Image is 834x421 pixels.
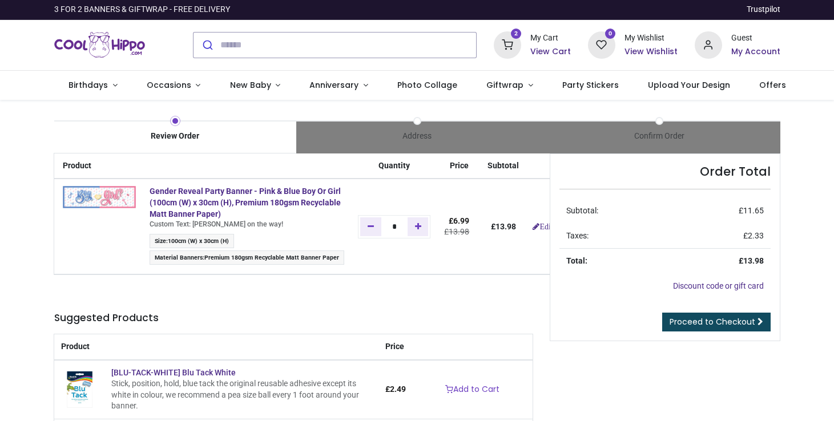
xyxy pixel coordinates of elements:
th: Product [54,153,143,179]
span: Occasions [147,79,191,91]
span: Birthdays [69,79,108,91]
sup: 2 [511,29,522,39]
span: 13.98 [449,227,469,236]
span: Quantity [378,161,410,170]
div: Stick, position, hold, blue tack the original reusable adhesive except its white in colour, we re... [111,378,372,412]
span: Giftwrap [486,79,523,91]
span: Offers [759,79,786,91]
a: 0 [588,39,615,48]
a: Trustpilot [747,4,780,15]
span: 13.98 [743,256,764,265]
img: TRArkPr+vVMs1ms9nH67pLOQs4CzgLOAs4CzgLOAs4CzgLOAs4CzgLOAs4CzgLOAs4C5zIAg7AOpG53MHOAs4CzgLOAs4CzgL... [63,186,136,208]
a: [BLU-TACK-WHITE] Blu Tack White [61,384,98,393]
span: Anniversary [309,79,358,91]
div: 3 FOR 2 BANNERS & GIFTWRAP - FREE DELIVERY [54,4,230,15]
div: Confirm Order [538,131,780,142]
sup: 0 [605,29,616,39]
del: £ [444,227,469,236]
a: 2 [494,39,521,48]
a: Add to Cart [438,380,507,399]
span: 13.98 [495,222,516,231]
td: Taxes: [559,224,674,249]
div: Address [296,131,538,142]
span: 2.33 [748,231,764,240]
h5: Suggested Products [54,311,533,325]
a: Edit [533,222,553,230]
b: £ [491,222,516,231]
span: Premium 180gsm Recyclable Matt Banner Paper [204,254,339,261]
td: Subtotal: [559,199,674,224]
span: Party Stickers [562,79,619,91]
span: £ [449,216,469,225]
span: Upload Your Design [648,79,730,91]
th: Price [437,153,481,179]
a: [BLU-TACK-WHITE] Blu Tack White [111,368,236,377]
a: Logo of Cool Hippo [54,29,146,61]
a: Gender Reveal Party Banner - Pink & Blue Boy Or Girl (100cm (W) x 30cm (H), Premium 180gsm Recycl... [150,187,341,218]
a: Discount code or gift card [673,281,764,290]
h4: Order Total [559,163,771,180]
a: Anniversary [295,71,383,100]
span: : [150,234,235,248]
a: Occasions [132,71,215,100]
button: Submit [194,33,220,58]
a: Birthdays [54,71,132,100]
a: Proceed to Checkout [662,313,771,332]
span: Size [155,237,166,245]
a: Remove one [360,217,381,236]
a: View Cart [530,46,571,58]
span: : [150,250,345,265]
th: Subtotal [481,153,526,179]
a: Add one [408,217,429,236]
img: Cool Hippo [54,29,146,61]
strong: £ [739,256,764,265]
a: Giftwrap [472,71,548,100]
th: Price [378,334,413,360]
span: New Baby [230,79,271,91]
span: £ [739,206,764,215]
span: 2.49 [390,384,406,394]
a: View Wishlist [625,46,678,58]
span: 6.99 [453,216,469,225]
span: 11.65 [743,206,764,215]
span: Proceed to Checkout [670,316,755,327]
strong: Total: [566,256,587,265]
span: Photo Collage [397,79,457,91]
th: Product [54,334,379,360]
a: My Account [731,46,780,58]
div: My Cart [530,33,571,44]
span: 100cm (W) x 30cm (H) [168,237,229,245]
span: Material Banners [155,254,203,261]
div: Review Order [54,131,296,142]
span: Custom Text: [PERSON_NAME] on the way! [150,220,283,228]
span: £ [385,384,406,394]
img: [BLU-TACK-WHITE] Blu Tack White [61,371,98,408]
a: New Baby [215,71,295,100]
span: £ [743,231,764,240]
div: My Wishlist [625,33,678,44]
div: Guest [731,33,780,44]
